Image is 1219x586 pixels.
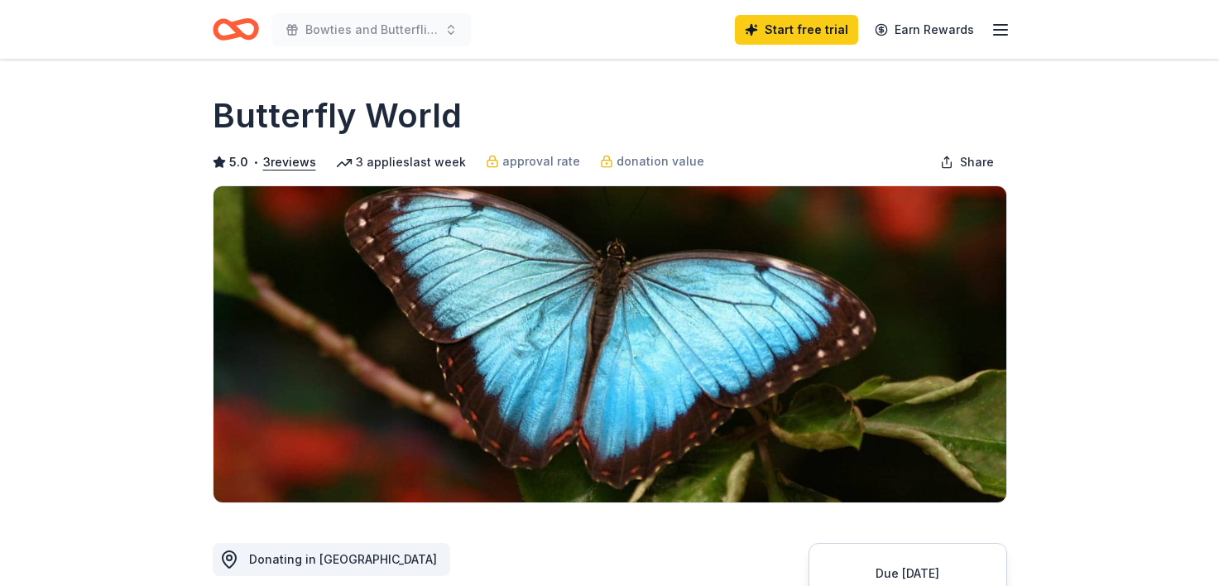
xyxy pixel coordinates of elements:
[617,151,704,171] span: donation value
[336,152,466,172] div: 3 applies last week
[229,152,248,172] span: 5.0
[865,15,984,45] a: Earn Rewards
[249,552,437,566] span: Donating in [GEOGRAPHIC_DATA]
[829,564,986,584] div: Due [DATE]
[213,10,259,49] a: Home
[486,151,580,171] a: approval rate
[735,15,858,45] a: Start free trial
[252,156,258,169] span: •
[305,20,438,40] span: Bowties and Butterflies
[927,146,1007,179] button: Share
[213,93,462,139] h1: Butterfly World
[263,152,316,172] button: 3reviews
[502,151,580,171] span: approval rate
[272,13,471,46] button: Bowties and Butterflies
[960,152,994,172] span: Share
[214,186,1006,502] img: Image for Butterfly World
[600,151,704,171] a: donation value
